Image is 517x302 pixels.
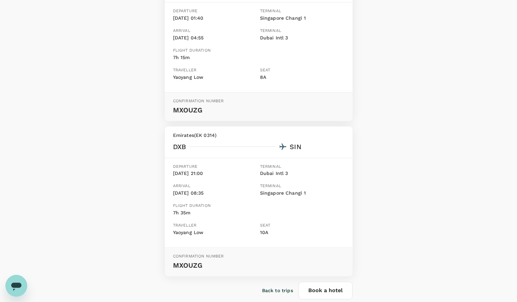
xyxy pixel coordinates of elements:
[173,202,211,209] p: Flight duration
[260,183,344,190] p: Terminal
[260,229,344,236] p: 10A
[5,275,27,297] iframe: Button to launch messaging window
[173,229,257,236] p: Yaoyang Low
[173,98,344,105] p: Confirmation number
[173,170,257,177] p: [DATE] 21:00
[173,67,257,74] p: Traveller
[262,287,293,294] a: Back to trips
[298,287,352,292] a: Book a hotel
[173,34,257,42] p: [DATE] 04:55
[173,132,344,139] p: Emirates ( EK 0314 )
[173,47,211,54] p: Flight duration
[173,260,344,271] p: MXOUZG
[260,222,344,229] p: Seat
[173,105,344,116] p: MXOUZG
[260,190,344,197] p: Singapore Changi 1
[173,141,186,152] div: DXB
[260,163,344,170] p: Terminal
[173,54,211,61] p: 7h 15m
[173,183,257,190] p: Arrival
[290,141,301,152] div: SIN
[173,8,257,15] p: Departure
[260,34,344,42] p: Dubai Intl 3
[173,74,257,81] p: Yaoyang Low
[260,8,344,15] p: Terminal
[260,170,344,177] p: Dubai Intl 3
[260,15,344,22] p: Singapore Changi 1
[260,28,344,34] p: Terminal
[173,222,257,229] p: Traveller
[260,74,344,81] p: 8A
[173,209,211,217] p: 7h 35m
[173,15,257,22] p: [DATE] 01:40
[173,253,344,260] p: Confirmation number
[173,190,257,197] p: [DATE] 08:35
[298,282,352,299] button: Book a hotel
[173,163,257,170] p: Departure
[260,67,344,74] p: Seat
[173,28,257,34] p: Arrival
